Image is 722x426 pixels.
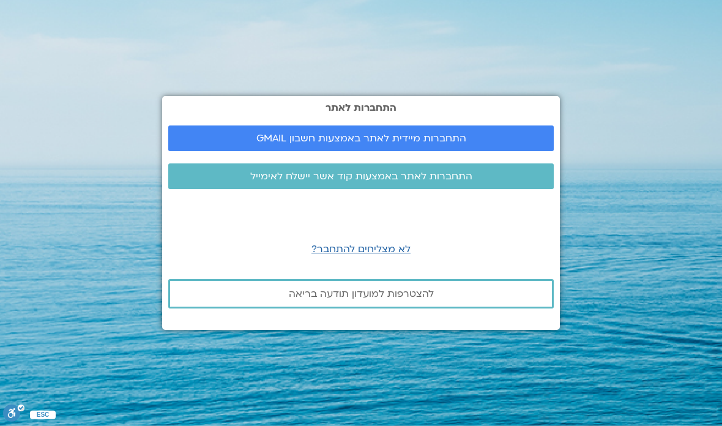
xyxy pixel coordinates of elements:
span: התחברות לאתר באמצעות קוד אשר יישלח לאימייל [250,171,472,182]
a: התחברות מיידית לאתר באמצעות חשבון GMAIL [168,125,554,151]
a: לא מצליחים להתחבר? [311,242,411,256]
span: להצטרפות למועדון תודעה בריאה [289,288,434,299]
a: התחברות לאתר באמצעות קוד אשר יישלח לאימייל [168,163,554,189]
h2: התחברות לאתר [168,102,554,113]
span: התחברות מיידית לאתר באמצעות חשבון GMAIL [256,133,466,144]
a: להצטרפות למועדון תודעה בריאה [168,279,554,308]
